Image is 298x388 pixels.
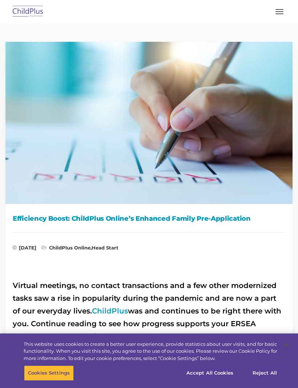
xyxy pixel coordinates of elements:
[11,3,45,20] img: ChildPlus by Procare Solutions
[24,341,277,362] div: This website uses cookies to create a better user experience, provide statistics about user visit...
[92,307,128,315] a: ChildPlus
[13,245,36,253] span: [DATE]
[182,365,237,381] button: Accept All Cookies
[278,337,294,353] button: Close
[13,213,285,224] h1: Efficiency Boost: ChildPlus Online’s Enhanced Family Pre-Application
[49,245,90,251] a: ChildPlus Online
[92,245,118,251] a: Head Start
[24,365,74,381] button: Cookies Settings
[42,245,118,253] span: ,
[242,365,287,381] button: Reject All
[13,279,285,343] h2: Virtual meetings, no contact transactions and a few other modernized tasks saw a rise in populari...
